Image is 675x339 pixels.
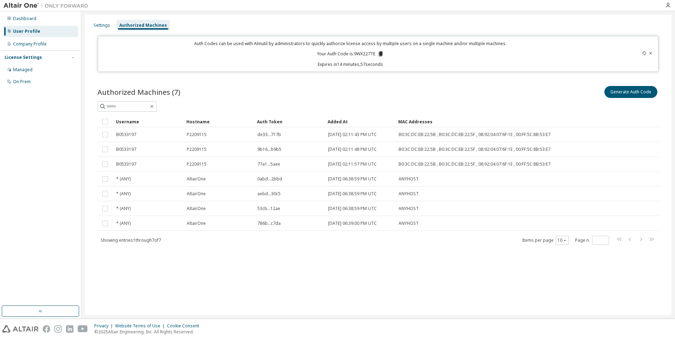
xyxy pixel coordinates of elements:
span: B0:3C:DC:EB:22:5B , B0:3C:DC:EB:22:5F , 08:92:04:07:6F:1E , 00:FF:5C:8B:53:E7 [399,132,550,137]
button: 10 [557,238,567,243]
span: * (ANY) [116,191,131,197]
span: [DATE] 06:38:59 PM UTC [328,206,377,211]
div: Added At [328,116,393,127]
img: facebook.svg [43,325,50,333]
div: Authorized Machines [119,23,167,28]
img: Altair One [4,2,92,9]
span: ANYHOST [399,206,419,211]
div: Auth Token [257,116,322,127]
div: Settings [94,23,110,28]
span: * (ANY) [116,176,131,182]
span: [DATE] 06:38:59 PM UTC [328,176,377,182]
span: AltairOne [187,176,206,182]
span: [DATE] 02:11:57 PM UTC [328,161,377,167]
div: Privacy [94,323,115,329]
span: 786b...c7da [257,221,281,226]
div: MAC Addresses [398,116,585,127]
span: Authorized Machines (7) [97,87,180,97]
span: P2209115 [187,132,207,137]
p: Your Auth Code is: 9WX227TE [317,51,384,57]
img: altair_logo.svg [2,325,38,333]
span: 77a1...5aee [257,161,280,167]
span: 0abd...2bbd [257,176,282,182]
span: ANYHOST [399,176,419,182]
span: ANYHOST [399,191,419,197]
p: Expires in 14 minutes, 57 seconds [102,61,599,67]
div: User Profile [13,29,40,34]
span: [DATE] 06:39:00 PM UTC [328,221,377,226]
span: AltairOne [187,221,206,226]
span: [DATE] 02:11:48 PM UTC [328,147,377,152]
span: * (ANY) [116,206,131,211]
div: License Settings [5,55,42,60]
span: 53cb...12ae [257,206,280,211]
div: Username [116,116,181,127]
div: On Prem [13,79,31,85]
img: youtube.svg [78,325,88,333]
span: ANYHOST [399,221,419,226]
span: B0533197 [116,161,136,167]
span: aebd...30c5 [257,191,281,197]
span: Page n. [575,236,609,245]
span: B0:3C:DC:EB:22:5B , B0:3C:DC:EB:22:5F , 08:92:04:07:6F:1E , 00:FF:5C:8B:53:E7 [399,161,550,167]
div: Website Terms of Use [115,323,167,329]
span: [DATE] 02:11:43 PM UTC [328,132,377,137]
span: B0533197 [116,132,136,137]
div: Hostname [186,116,251,127]
span: de33...717b [257,132,281,137]
span: B0:3C:DC:EB:22:5B , B0:3C:DC:EB:22:5F , 08:92:04:07:6F:1E , 00:FF:5C:8B:53:E7 [399,147,550,152]
button: Generate Auth Code [604,86,657,98]
span: P2209115 [187,147,207,152]
span: [DATE] 06:38:59 PM UTC [328,191,377,197]
span: B0533197 [116,147,136,152]
span: 9b16...b9b5 [257,147,281,152]
div: Dashboard [13,16,36,21]
p: Auth Codes can be used with Almutil by administrators to quickly authorize license access by mult... [102,41,599,47]
span: Items per page [522,236,569,245]
span: P2209115 [187,161,207,167]
span: AltairOne [187,191,206,197]
img: linkedin.svg [66,325,73,333]
span: Showing entries 1 through 7 of 7 [101,237,161,243]
div: Company Profile [13,41,47,47]
p: © 2025 Altair Engineering, Inc. All Rights Reserved. [94,329,203,335]
span: AltairOne [187,206,206,211]
div: Cookie Consent [167,323,203,329]
img: instagram.svg [54,325,62,333]
span: * (ANY) [116,221,131,226]
div: Managed [13,67,32,73]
